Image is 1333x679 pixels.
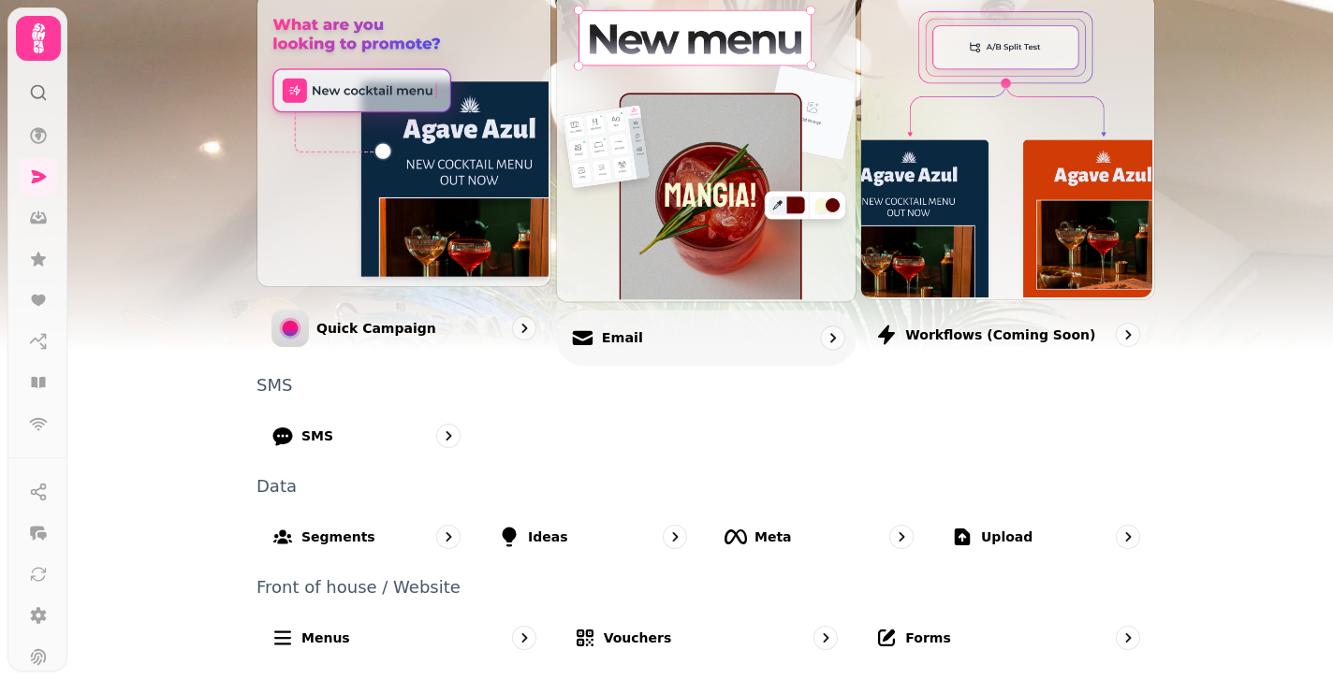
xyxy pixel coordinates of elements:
svg: go to [1119,628,1137,647]
a: SMS [256,409,476,463]
p: Ideas [528,527,568,546]
a: Ideas [483,510,702,564]
svg: go to [892,527,911,546]
a: Upload [936,510,1155,564]
p: SMS [256,377,1155,394]
p: Segments [301,527,375,546]
svg: go to [1119,527,1137,546]
a: Forms [860,611,1155,665]
svg: go to [1119,325,1137,344]
p: Forms [905,628,950,647]
a: Meta [710,510,929,564]
p: Front of house / Website [256,579,1155,596]
svg: go to [823,328,842,347]
p: Email [601,328,642,347]
a: Segments [256,510,476,564]
svg: go to [666,527,684,546]
p: Data [256,478,1155,495]
svg: go to [515,319,534,338]
svg: go to [816,628,835,647]
p: Workflows (coming soon) [905,325,1095,344]
p: Upload [981,527,1033,546]
p: Vouchers [604,628,672,647]
p: Quick Campaign [316,319,436,338]
p: Menus [301,628,350,647]
a: Menus [256,611,551,665]
a: Vouchers [559,611,854,665]
p: SMS [301,426,333,445]
svg: go to [515,628,534,647]
p: Meta [754,527,792,546]
svg: go to [439,426,458,445]
svg: go to [439,527,458,546]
